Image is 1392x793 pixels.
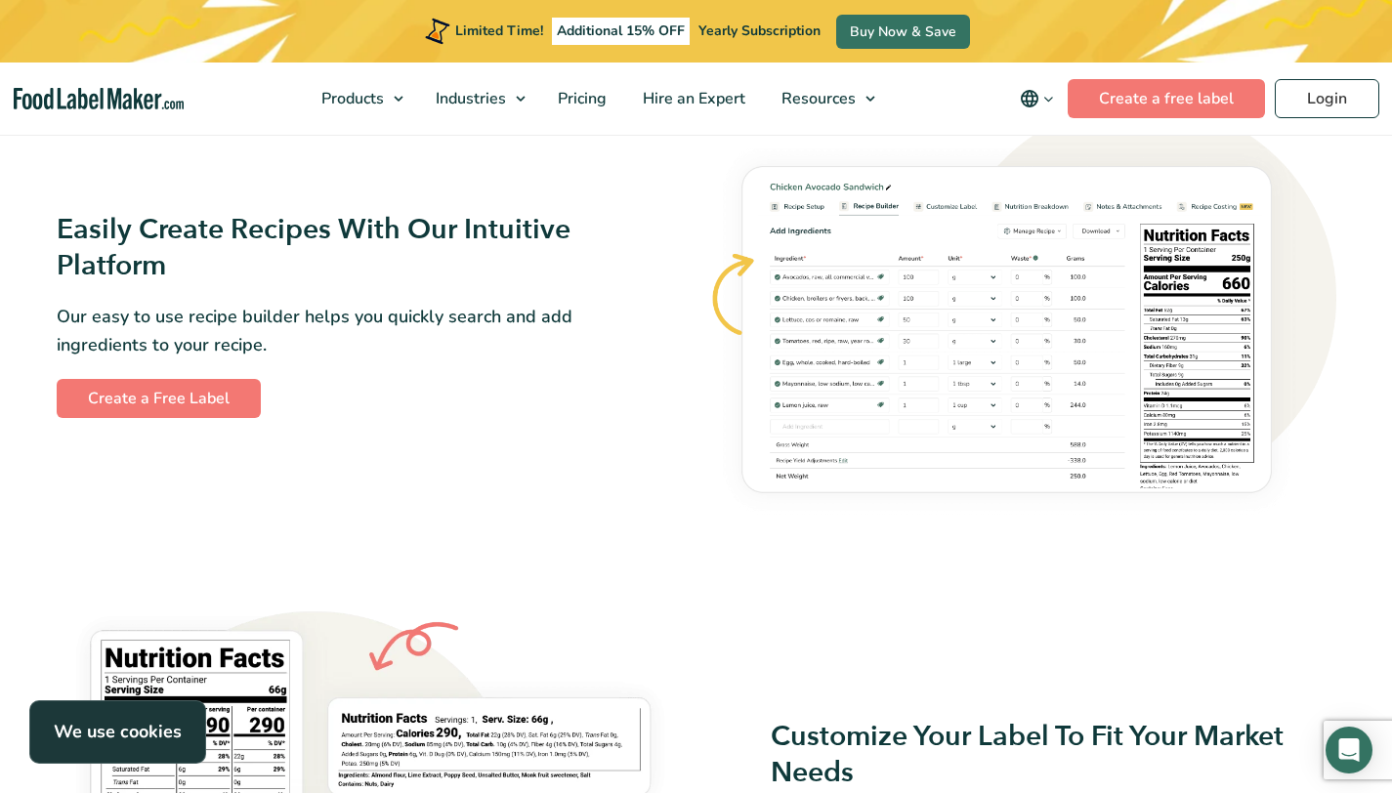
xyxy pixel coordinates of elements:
a: Login [1275,79,1379,118]
span: Industries [430,88,508,109]
span: Hire an Expert [637,88,747,109]
span: Pricing [552,88,609,109]
span: Yearly Subscription [698,21,821,40]
a: Create a Free Label [57,379,261,418]
a: Buy Now & Save [836,15,970,49]
strong: We use cookies [54,720,182,743]
span: Additional 15% OFF [552,18,690,45]
span: Limited Time! [455,21,543,40]
span: Resources [776,88,858,109]
a: Industries [418,63,535,135]
div: Open Intercom Messenger [1326,727,1372,773]
a: Pricing [540,63,620,135]
h3: Customize Your Label To Fit Your Market Needs [771,718,1336,790]
a: Create a free label [1068,79,1265,118]
span: Products [316,88,386,109]
a: Resources [764,63,885,135]
h3: Easily Create Recipes With Our Intuitive Platform [57,211,622,283]
p: Our easy to use recipe builder helps you quickly search and add ingredients to your recipe. [57,303,622,359]
a: Products [304,63,413,135]
a: Hire an Expert [625,63,759,135]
